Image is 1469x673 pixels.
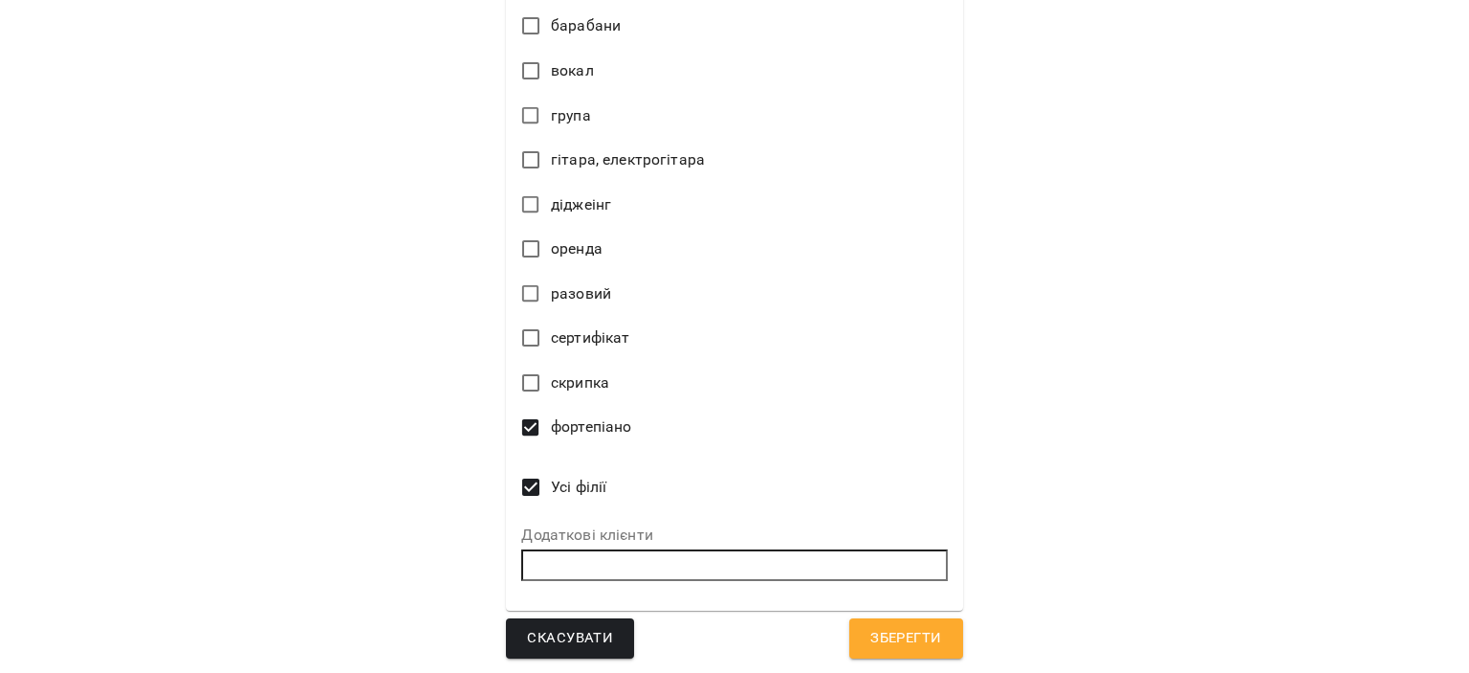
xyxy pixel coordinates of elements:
[521,527,947,543] label: Додаткові клієнти
[551,371,609,394] span: скрипка
[551,59,594,82] span: вокал
[551,415,631,438] span: фортепіано
[551,282,611,305] span: разовий
[506,618,634,659] button: Скасувати
[527,626,613,651] span: Скасувати
[551,237,603,260] span: оренда
[551,326,629,349] span: сертифікат
[551,476,606,499] span: Усі філії
[870,626,941,651] span: Зберегти
[551,104,591,127] span: група
[551,193,611,216] span: діджеінг
[849,618,962,659] button: Зберегти
[551,148,705,171] span: гітара, електрогітара
[551,14,621,37] span: барабани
